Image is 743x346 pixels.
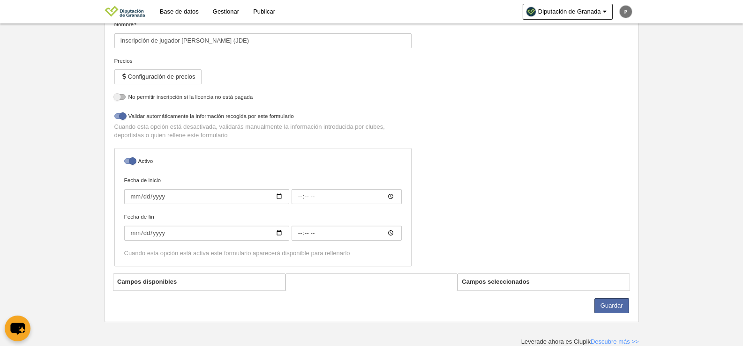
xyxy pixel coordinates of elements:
[523,4,613,20] a: Diputación de Granada
[105,6,145,17] img: Diputación de Granada
[292,226,402,241] input: Fecha de fin
[620,6,632,18] img: c2l6ZT0zMHgzMCZmcz05JnRleHQ9UCZiZz03NTc1NzU%3D.png
[114,57,412,65] div: Precios
[591,338,639,345] a: Descubre más >>
[114,33,412,48] input: Nombre
[114,112,412,123] label: Validar automáticamente la información recogida por este formulario
[124,157,402,168] label: Activo
[526,7,536,16] img: Oa6SvBRBA39l.30x30.jpg
[114,123,412,140] p: Cuando esta opción está desactivada, validarás manualmente la información introducida por clubes,...
[114,69,202,84] button: Configuración de precios
[114,20,412,48] label: Nombre
[5,316,30,341] button: chat-button
[292,189,402,204] input: Fecha de inicio
[124,249,402,258] div: Cuando esta opción está activa este formulario aparecerá disponible para rellenarlo
[124,213,402,241] label: Fecha de fin
[538,7,601,16] span: Diputación de Granada
[124,176,402,204] label: Fecha de inicio
[113,274,285,290] th: Campos disponibles
[594,298,629,313] button: Guardar
[458,274,630,290] th: Campos seleccionados
[124,189,289,204] input: Fecha de inicio
[521,338,639,346] div: Leverade ahora es Clupik
[114,93,412,103] label: No permitir inscripción si la licencia no está pagada
[124,226,289,241] input: Fecha de fin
